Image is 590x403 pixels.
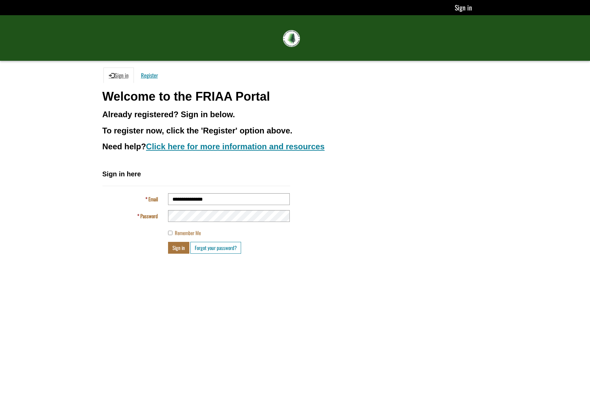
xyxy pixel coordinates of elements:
[140,212,158,220] span: Password
[455,2,472,12] a: Sign in
[148,195,158,203] span: Email
[283,30,300,47] img: FRIAA Submissions Portal
[175,229,201,236] span: Remember Me
[190,242,241,254] a: Forgot your password?
[102,110,488,119] h3: Already registered? Sign in below.
[146,142,325,151] a: Click here for more information and resources
[168,242,189,254] button: Sign in
[102,90,488,103] h1: Welcome to the FRIAA Portal
[102,126,488,135] h3: To register now, click the 'Register' option above.
[136,68,163,83] a: Register
[168,231,172,235] input: Remember Me
[102,142,488,151] h3: Need help?
[103,68,134,83] a: Sign in
[102,170,141,178] span: Sign in here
